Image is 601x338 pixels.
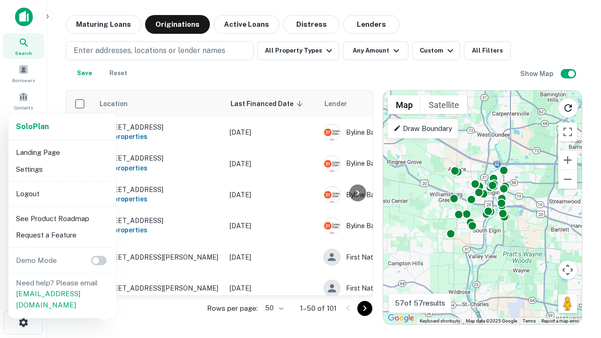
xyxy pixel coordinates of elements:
li: Settings [12,161,113,178]
a: SoloPlan [16,121,49,132]
li: Landing Page [12,144,113,161]
p: Demo Mode [12,255,61,266]
strong: Solo Plan [16,122,49,131]
li: Logout [12,185,113,202]
iframe: Chat Widget [554,233,601,278]
p: Need help? Please email [16,277,109,311]
a: [EMAIL_ADDRESS][DOMAIN_NAME] [16,290,80,309]
li: Request a Feature [12,227,113,244]
li: See Product Roadmap [12,210,113,227]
